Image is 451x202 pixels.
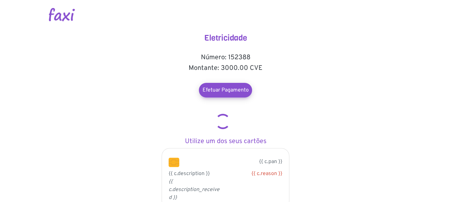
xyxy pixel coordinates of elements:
[169,178,220,201] i: {{ c.description_received }}
[199,83,252,98] a: Efetuar Pagamento
[159,137,292,145] h5: Utilize um dos seus cartões
[189,158,282,166] p: {{ c.pan }}
[159,54,292,62] h5: Número: 152388
[169,158,179,167] img: chip.png
[169,170,210,177] span: {{ c.description }}
[159,64,292,72] h5: Montante: 3000.00 CVE
[230,170,282,178] div: {{ c.reason }}
[159,33,292,43] h4: Eletricidade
